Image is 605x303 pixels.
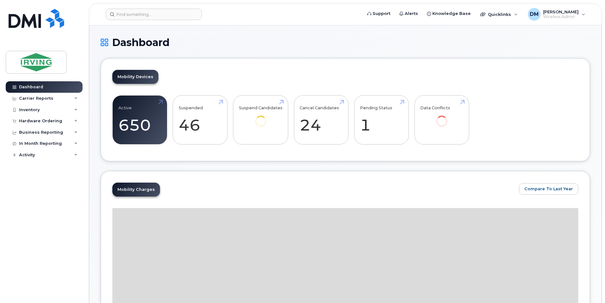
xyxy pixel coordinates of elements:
a: Data Conflicts [420,99,463,136]
a: Suspended 46 [179,99,222,141]
span: Compare To Last Year [524,186,573,192]
a: Mobility Charges [112,183,160,197]
a: Suspend Candidates [239,99,283,136]
h1: Dashboard [101,37,590,48]
a: Pending Status 1 [360,99,403,141]
button: Compare To Last Year [519,183,578,195]
a: Cancel Candidates 24 [300,99,342,141]
a: Mobility Devices [112,70,158,84]
a: Active 650 [118,99,161,141]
